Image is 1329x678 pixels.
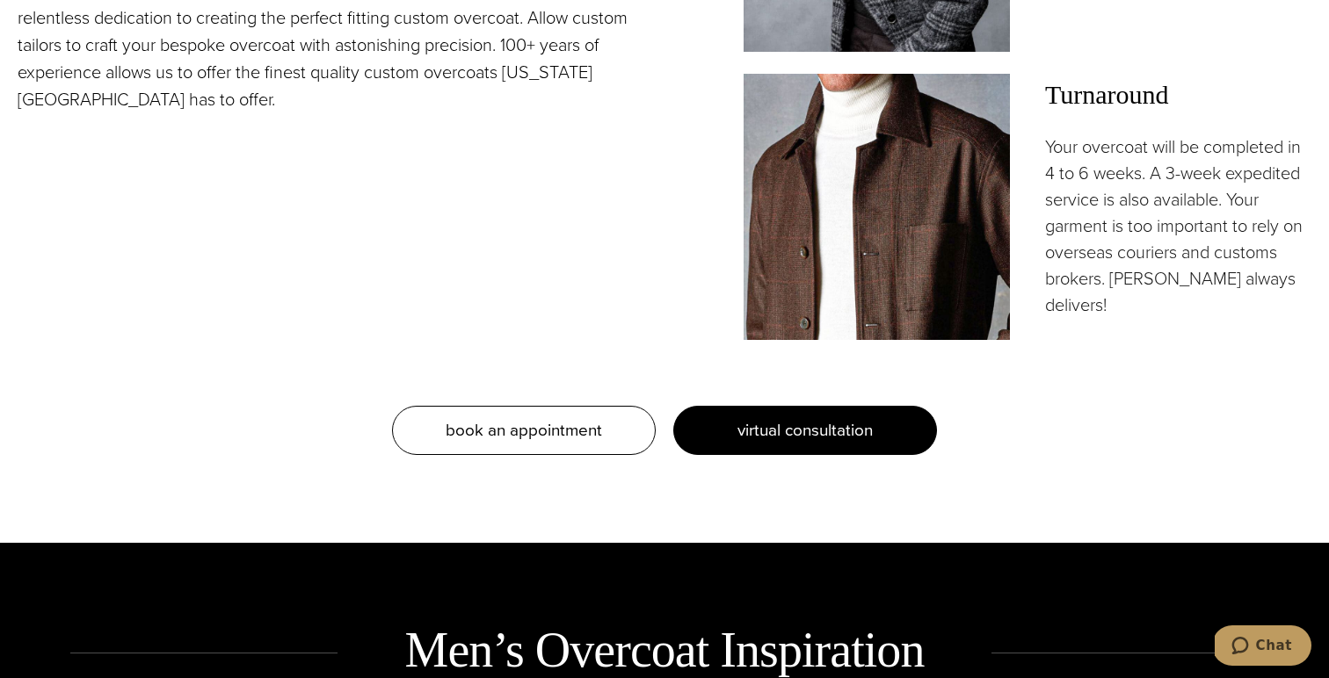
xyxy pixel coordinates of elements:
[392,406,656,455] a: book an appointment
[673,406,937,455] a: virtual consultation
[737,417,873,443] span: virtual consultation
[1045,133,1311,318] p: Your overcoat will be completed in 4 to 6 weeks. A 3-week expedited service is also available. Yo...
[1215,625,1311,669] iframe: Opens a widget where you can chat to one of our agents
[1045,74,1311,116] span: Turnaround
[446,417,602,443] span: book an appointment
[744,74,1010,340] img: Brown custom casual overcoat.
